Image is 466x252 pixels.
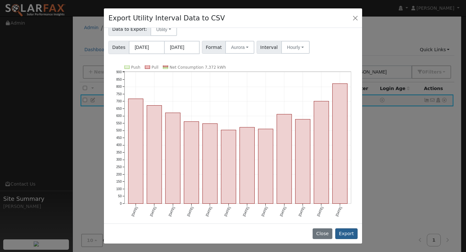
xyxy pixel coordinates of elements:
text: 550 [116,121,122,125]
rect: onclick="" [128,99,143,204]
text: [DATE] [242,206,250,217]
text: [DATE] [261,206,268,217]
text: 400 [116,143,122,147]
span: Interval [257,41,282,54]
span: Dates [108,41,129,54]
rect: onclick="" [165,113,180,203]
rect: onclick="" [258,129,273,203]
text: 900 [116,70,122,74]
text: [DATE] [131,206,138,217]
rect: onclick="" [314,101,329,203]
rect: onclick="" [240,127,255,204]
text: 50 [118,194,122,198]
rect: onclick="" [295,119,310,203]
text: [DATE] [298,206,305,217]
text: 850 [116,77,122,81]
h4: Export Utility Interval Data to CSV [108,13,225,23]
text: [DATE] [168,206,175,217]
button: Utility [150,23,177,36]
text: [DATE] [205,206,213,217]
text: 800 [116,85,122,88]
text: 700 [116,99,122,103]
text: 600 [116,114,122,118]
span: Format [202,41,226,54]
span: Data to Export: [108,23,151,36]
text: [DATE] [335,206,342,217]
text: 100 [116,187,122,190]
text: Push [131,65,140,70]
text: [DATE] [224,206,231,217]
button: Close [351,13,360,22]
text: 250 [116,165,122,169]
text: 350 [116,151,122,154]
text: [DATE] [279,206,287,217]
text: Net Consumption 7,372 kWh [170,65,226,70]
rect: onclick="" [221,130,236,203]
button: Hourly [281,41,310,54]
rect: onclick="" [277,114,292,203]
text: 300 [116,158,122,161]
button: Close [313,228,332,239]
text: 0 [120,202,122,205]
rect: onclick="" [333,84,348,204]
text: 200 [116,172,122,176]
text: Pull [151,65,158,70]
text: 450 [116,136,122,140]
text: 650 [116,107,122,110]
button: Export [335,228,358,239]
text: [DATE] [316,206,324,217]
text: 750 [116,92,122,96]
text: 500 [116,129,122,132]
rect: onclick="" [203,123,217,203]
text: [DATE] [150,206,157,217]
rect: onclick="" [147,105,162,203]
text: 150 [116,180,122,183]
text: [DATE] [186,206,194,217]
button: Aurora [225,41,254,54]
rect: onclick="" [184,121,199,203]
